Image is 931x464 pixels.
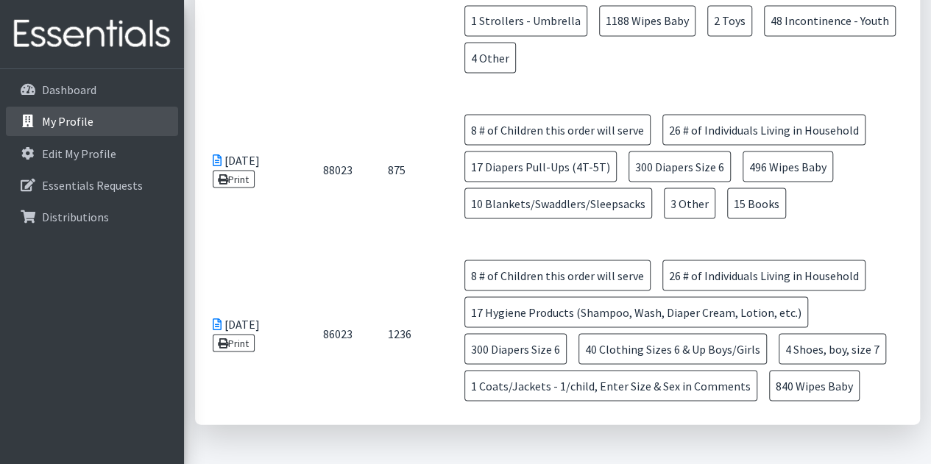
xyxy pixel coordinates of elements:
p: Edit My Profile [42,146,116,161]
img: HumanEssentials [6,10,178,59]
a: My Profile [6,107,178,136]
span: 4 Other [464,42,516,73]
td: [DATE] [195,96,305,242]
a: Print [213,334,255,351]
span: 1 Strollers - Umbrella [464,5,587,36]
a: Edit My Profile [6,139,178,168]
span: 15 Books [727,188,786,218]
span: 17 Hygiene Products (Shampoo, Wash, Diaper Cream, Lotion, etc.) [464,296,808,327]
p: Dashboard [42,82,96,97]
span: 48 Incontinence - Youth [764,5,896,36]
span: 10 Blankets/Swaddlers/Sleepsacks [464,188,652,218]
a: Dashboard [6,75,178,104]
span: 1188 Wipes Baby [599,5,695,36]
td: 88023 [305,96,370,242]
span: 1 Coats/Jackets - 1/child, Enter Size & Sex in Comments [464,370,757,401]
span: 2 Toys [707,5,752,36]
a: Distributions [6,202,178,232]
span: 17 Diapers Pull-Ups (4T-5T) [464,151,617,182]
span: 26 # of Individuals Living in Household [662,260,865,290]
span: 300 Diapers Size 6 [464,333,567,364]
span: 300 Diapers Size 6 [629,151,731,182]
p: Distributions [42,210,109,224]
td: 875 [370,96,441,242]
span: 8 # of Children this order will serve [464,260,651,290]
a: Essentials Requests [6,171,178,200]
a: Print [213,170,255,188]
span: 40 Clothing Sizes 6 & Up Boys/Girls [578,333,767,364]
span: 8 # of Children this order will serve [464,114,651,145]
td: 1236 [370,242,441,424]
span: 496 Wipes Baby [743,151,833,182]
p: My Profile [42,114,93,129]
td: [DATE] [195,242,305,424]
span: 840 Wipes Baby [769,370,860,401]
span: 26 # of Individuals Living in Household [662,114,865,145]
span: 3 Other [664,188,715,218]
span: 4 Shoes, boy, size 7 [779,333,886,364]
td: 86023 [305,242,370,424]
p: Essentials Requests [42,178,143,193]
